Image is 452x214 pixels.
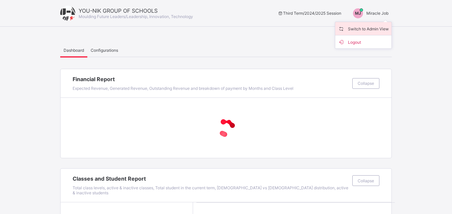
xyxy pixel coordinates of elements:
[335,22,391,35] li: dropdown-list-item-name-0
[366,11,388,16] span: Miracle Job
[79,14,193,19] span: Moulding Future Leaders/Leadership, Innovation, Technology
[338,38,389,46] span: Logout
[79,7,193,14] span: YOU-NIK GROUP OF SCHOOLS
[335,35,391,48] li: dropdown-list-item-buttom-1
[358,81,374,86] span: Collapse
[338,25,389,32] span: Switch to Admin View
[358,178,374,183] span: Collapse
[73,86,293,91] span: Expected Revenue, Generated Revenue, Outstanding Revenue and breakdown of payment by Months and C...
[91,48,118,53] span: Configurations
[64,48,84,53] span: Dashboard
[73,76,349,82] span: Financial Report
[73,185,348,195] span: Total class levels, active & inactive classes, Total student in the current term, [DEMOGRAPHIC_DA...
[73,175,349,182] span: Classes and Student Report
[277,11,341,16] span: session/term information
[355,11,361,16] span: MJ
